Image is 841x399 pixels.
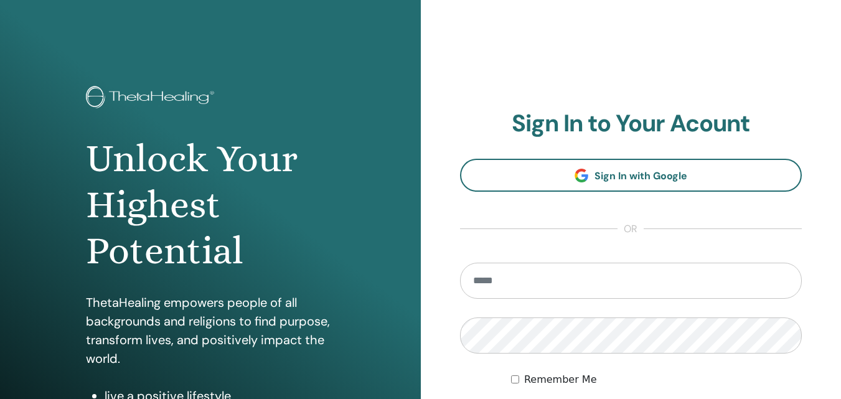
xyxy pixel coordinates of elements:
[86,136,335,275] h1: Unlock Your Highest Potential
[594,169,687,182] span: Sign In with Google
[524,372,597,387] label: Remember Me
[460,159,802,192] a: Sign In with Google
[511,372,802,387] div: Keep me authenticated indefinitely or until I manually logout
[86,293,335,368] p: ThetaHealing empowers people of all backgrounds and religions to find purpose, transform lives, a...
[460,110,802,138] h2: Sign In to Your Acount
[618,222,644,237] span: or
